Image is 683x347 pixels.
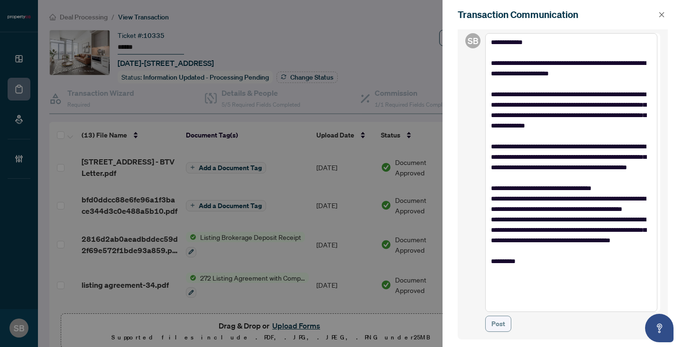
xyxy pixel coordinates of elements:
button: Post [485,316,511,332]
span: close [658,11,665,18]
div: Transaction Communication [458,8,655,22]
button: Open asap [645,314,674,342]
span: Post [491,316,505,331]
span: SB [468,34,479,47]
